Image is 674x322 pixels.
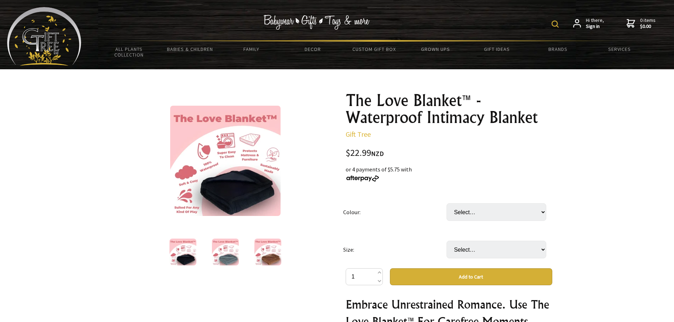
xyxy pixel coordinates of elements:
strong: Sign in [586,23,604,30]
a: Gift Ideas [466,42,527,57]
span: 0 items [640,17,656,30]
img: The Love Blanket™ - Waterproof Intimacy Blanket [254,239,281,265]
a: Brands [528,42,589,57]
button: Add to Cart [390,268,552,285]
img: product search [552,21,559,28]
a: Hi there,Sign in [573,17,604,30]
a: Custom Gift Box [344,42,405,57]
img: The Love Blanket™ - Waterproof Intimacy Blanket [212,239,239,265]
div: $22.99 [346,148,552,158]
strong: $0.00 [640,23,656,30]
a: Grown Ups [405,42,466,57]
img: The Love Blanket™ - Waterproof Intimacy Blanket [170,106,281,216]
h1: The Love Blanket™ - Waterproof Intimacy Blanket [346,92,552,126]
span: NZD [371,150,384,158]
td: Size: [343,231,447,268]
a: Services [589,42,650,57]
a: 0 items$0.00 [627,17,656,30]
a: All Plants Collection [98,42,160,62]
img: Babyware - Gifts - Toys and more... [7,7,81,66]
a: Babies & Children [160,42,221,57]
a: Gift Tree [346,130,371,139]
img: Babywear - Gifts - Toys & more [264,15,370,30]
span: Hi there, [586,17,604,30]
img: The Love Blanket™ - Waterproof Intimacy Blanket [169,239,196,265]
a: Decor [282,42,343,57]
a: Family [221,42,282,57]
td: Colour: [343,193,447,231]
img: Afterpay [346,175,380,182]
div: or 4 payments of $5.75 with [346,165,552,182]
